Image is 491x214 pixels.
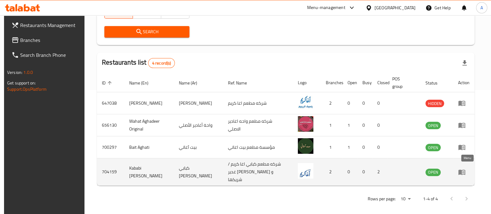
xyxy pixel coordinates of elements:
a: Restaurants Management [7,18,86,33]
td: 0 [372,136,387,158]
div: Menu [458,99,470,107]
td: Wahat Aghadeer Original [124,114,174,136]
span: OPEN [425,169,441,176]
td: Bait Aghati [124,136,174,158]
span: Status [425,79,446,87]
button: Search [104,26,189,38]
td: 647038 [97,92,124,114]
td: 2 [372,158,387,186]
img: Kababi Agha Kareem [298,163,313,179]
div: Menu-management [307,4,345,11]
h2: Restaurants list [102,58,175,68]
td: 1 [321,136,343,158]
span: POS group [392,75,413,90]
th: Closed [372,73,387,92]
a: Support.OpsPlatform [7,85,47,93]
td: 704159 [97,158,124,186]
td: 2 [321,158,343,186]
td: 656130 [97,114,124,136]
td: 0 [357,92,372,114]
td: 700297 [97,136,124,158]
th: Logo [293,73,321,92]
div: Total records count [148,58,175,68]
td: 0 [357,114,372,136]
td: شركه مطعم واحه اغادير الاصلي [223,114,293,136]
span: HIDDEN [425,100,444,107]
th: Busy [357,73,372,92]
th: Branches [321,73,343,92]
td: [PERSON_NAME] [174,92,223,114]
td: 0 [343,92,357,114]
td: شركه مطعم اغا كريم [223,92,293,114]
p: Rows per page: [368,195,396,203]
td: بيت آغاتي [174,136,223,158]
span: Name (Ar) [179,79,205,87]
td: كبابي [PERSON_NAME] [174,158,223,186]
a: Search Branch Phone [7,48,86,62]
td: مؤسسة مطعم بيت اغاتي [223,136,293,158]
td: 0 [372,114,387,136]
td: 1 [321,114,343,136]
a: Branches [7,33,86,48]
td: شركه مطعم كبابي اغا كريم / غدير [PERSON_NAME] و شريكها [223,158,293,186]
span: ID [102,79,114,87]
span: OPEN [425,122,441,129]
span: Search Branch Phone [20,51,81,59]
td: 0 [372,92,387,114]
div: Menu [458,143,470,151]
span: Yes [135,8,159,17]
img: Bait Aghati [298,138,313,154]
table: enhanced table [97,73,475,186]
th: Action [453,73,475,92]
td: Kababi [PERSON_NAME] [124,158,174,186]
span: 1.0.0 [23,68,33,76]
td: 1 [343,136,357,158]
span: All [107,8,130,17]
p: 1-4 of 4 [423,195,438,203]
td: 0 [357,136,372,158]
img: Agha Kareem [298,94,313,110]
span: 4 record(s) [148,60,175,66]
td: 2 [321,92,343,114]
img: Wahat Aghadeer Original [298,116,313,132]
span: Version: [7,68,22,76]
th: Open [343,73,357,92]
span: A [480,4,483,11]
span: Name (En) [129,79,157,87]
td: 0 [343,158,357,186]
span: Branches [20,36,81,44]
div: Rows per page: [398,194,413,204]
td: واحة أغادير الأصلي [174,114,223,136]
span: Get support on: [7,79,36,87]
td: 0 [357,158,372,186]
td: 1 [343,114,357,136]
span: No [164,8,187,17]
td: [PERSON_NAME] [124,92,174,114]
span: OPEN [425,144,441,151]
span: Ref. Name [228,79,255,87]
div: Menu [458,121,470,129]
div: Export file [457,56,472,71]
span: Search [109,28,184,36]
div: [GEOGRAPHIC_DATA] [375,4,416,11]
span: Restaurants Management [20,21,81,29]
